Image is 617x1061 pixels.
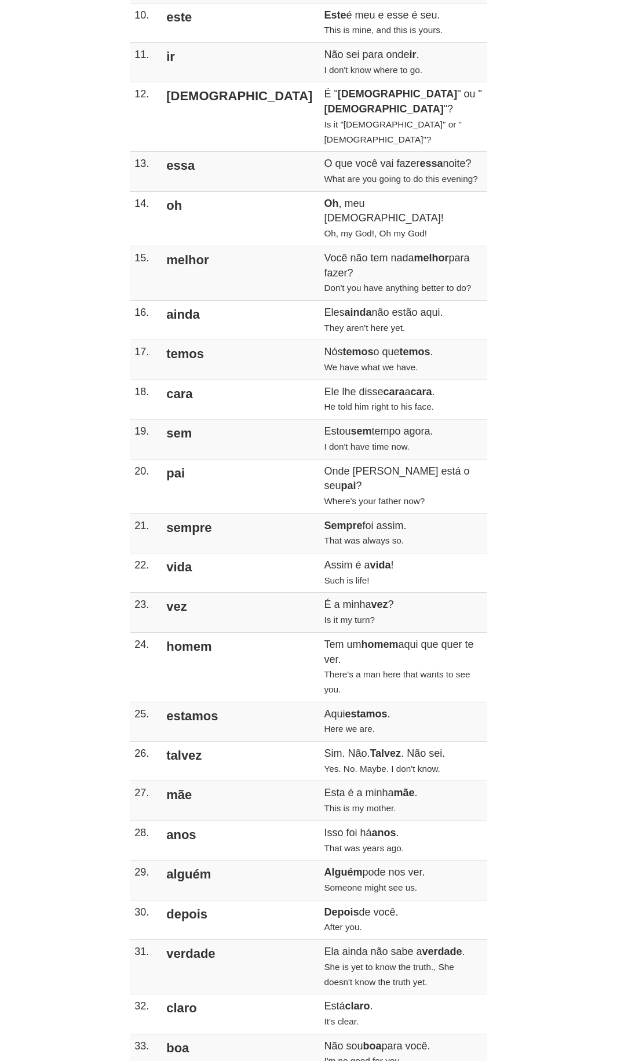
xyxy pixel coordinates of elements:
[159,861,319,900] td: alguém
[130,152,159,191] td: 13.
[393,787,414,799] strong: mãe
[130,940,159,994] td: 31.
[130,593,159,632] td: 23.
[159,742,319,781] td: talvez
[324,520,362,531] strong: Sempre
[319,940,487,994] td: Ela ainda não sabe a .
[319,380,487,419] td: Ele lhe disse a .
[159,994,319,1034] td: claro
[130,781,159,821] td: 27.
[324,883,417,892] small: Someone might see us.
[319,513,487,553] td: foi assim.
[159,82,319,152] td: [DEMOGRAPHIC_DATA]
[319,300,487,340] td: Eles não estão aqui.
[159,459,319,513] td: pai
[159,3,319,42] td: este
[324,174,477,184] small: What are you going to do this evening?
[130,191,159,246] td: 14.
[130,702,159,741] td: 25.
[324,906,359,918] strong: Depois
[324,362,418,372] small: We have what we have.
[399,346,430,358] strong: temos
[324,103,443,115] strong: [DEMOGRAPHIC_DATA]
[319,593,487,632] td: É a minha ?
[159,340,319,380] td: temos
[130,553,159,593] td: 22.
[422,946,462,957] strong: verdade
[159,781,319,821] td: mãe
[324,803,396,813] small: This is my mother.
[324,575,369,585] small: Such is life!
[363,1040,381,1052] strong: boa
[130,43,159,82] td: 11.
[324,323,405,333] small: They aren't here yet.
[130,82,159,152] td: 12.
[319,742,487,781] td: Sim. Não. . Não sei.
[130,513,159,553] td: 21.
[159,380,319,419] td: cara
[130,742,159,781] td: 26.
[324,119,462,144] small: Is it "[DEMOGRAPHIC_DATA]" or "[DEMOGRAPHIC_DATA]"?
[324,442,409,451] small: I don't have time now.
[411,386,432,398] strong: cara
[159,593,319,632] td: vez
[361,639,398,650] strong: homem
[319,246,487,300] td: Você não tem nada para fazer?
[324,283,471,293] small: Don't you have anything better to do?
[159,43,319,82] td: ir
[341,480,356,491] strong: pai
[319,994,487,1034] td: Está .
[324,962,454,987] small: She is yet to know the truth., She doesn't know the truth yet.
[324,198,338,209] strong: Oh
[324,615,375,625] small: Is it my turn?
[319,861,487,900] td: pode nos ver.
[319,340,487,380] td: Nós o que .
[159,152,319,191] td: essa
[319,420,487,459] td: Estou tempo agora.
[159,246,319,300] td: melhor
[319,900,487,939] td: de você.
[319,152,487,191] td: O que você vai fazer noite?
[324,228,427,238] small: Oh, my God!, Oh my God!
[324,764,440,774] small: Yes. No. Maybe. I don't know.
[371,599,388,610] strong: vez
[159,420,319,459] td: sem
[324,866,362,878] strong: Alguém
[159,553,319,593] td: vida
[370,559,390,571] strong: vida
[324,402,434,411] small: He told him right to his face.
[130,632,159,702] td: 24.
[324,922,362,932] small: After you.
[319,553,487,593] td: Assim é a !
[130,340,159,380] td: 17.
[130,861,159,900] td: 29.
[324,1016,359,1026] small: It's clear.
[130,246,159,300] td: 15.
[159,632,319,702] td: homem
[159,191,319,246] td: oh
[324,496,425,506] small: Where's your father now?
[351,425,371,437] strong: sem
[371,827,396,838] strong: anos
[159,300,319,340] td: ainda
[319,459,487,513] td: Onde [PERSON_NAME] está o seu ?
[324,843,404,853] small: That was years ago.
[159,702,319,741] td: estamos
[319,3,487,42] td: é meu e esse é seu.
[324,535,404,545] small: That was always so.
[130,380,159,419] td: 18.
[410,49,417,60] strong: ir
[370,748,401,759] strong: Talvez
[419,158,443,169] strong: essa
[319,702,487,741] td: Aqui .
[324,669,470,694] small: There's a man here that wants to see you.
[338,88,457,100] strong: [DEMOGRAPHIC_DATA]
[324,25,443,35] small: This is mine, and this is yours.
[383,386,404,398] strong: cara
[130,459,159,513] td: 20.
[414,252,449,264] strong: melhor
[159,900,319,939] td: depois
[130,300,159,340] td: 16.
[345,1000,370,1012] strong: claro
[324,9,346,21] strong: Este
